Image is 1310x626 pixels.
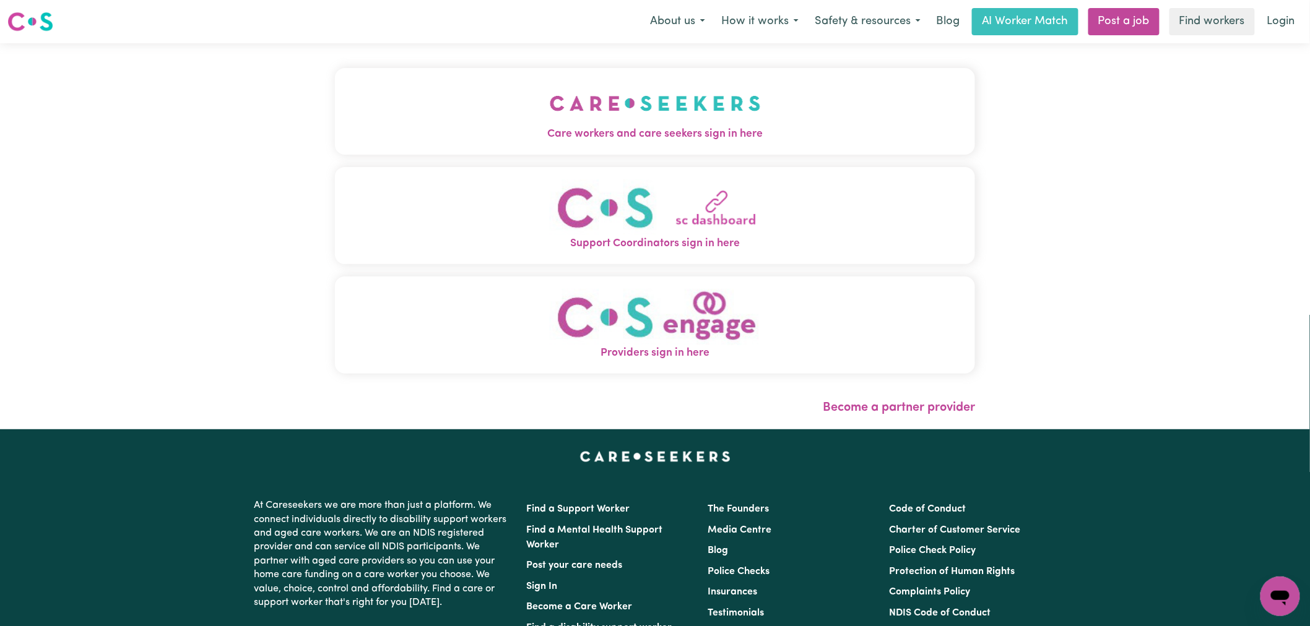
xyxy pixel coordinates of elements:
[335,277,975,374] button: Providers sign in here
[335,236,975,252] span: Support Coordinators sign in here
[890,546,976,555] a: Police Check Policy
[708,608,764,618] a: Testimonials
[708,525,771,535] a: Media Centre
[335,126,975,142] span: Care workers and care seekers sign in here
[1088,8,1160,35] a: Post a job
[890,504,966,514] a: Code of Conduct
[713,9,807,35] button: How it works
[526,602,632,612] a: Become a Care Worker
[1260,8,1303,35] a: Login
[708,587,757,597] a: Insurances
[823,401,975,414] a: Become a partner provider
[929,8,967,35] a: Blog
[708,546,728,555] a: Blog
[335,68,975,155] button: Care workers and care seekers sign in here
[526,581,557,591] a: Sign In
[7,7,53,36] a: Careseekers logo
[526,504,630,514] a: Find a Support Worker
[890,567,1015,577] a: Protection of Human Rights
[1260,577,1300,616] iframe: Button to launch messaging window
[890,587,971,597] a: Complaints Policy
[1169,8,1255,35] a: Find workers
[642,9,713,35] button: About us
[254,494,511,614] p: At Careseekers we are more than just a platform. We connect individuals directly to disability su...
[972,8,1078,35] a: AI Worker Match
[890,608,991,618] a: NDIS Code of Conduct
[580,452,731,461] a: Careseekers home page
[890,525,1021,535] a: Charter of Customer Service
[7,11,53,33] img: Careseekers logo
[335,167,975,264] button: Support Coordinators sign in here
[708,567,770,577] a: Police Checks
[526,560,622,570] a: Post your care needs
[807,9,929,35] button: Safety & resources
[526,525,662,550] a: Find a Mental Health Support Worker
[335,345,975,361] span: Providers sign in here
[708,504,769,514] a: The Founders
